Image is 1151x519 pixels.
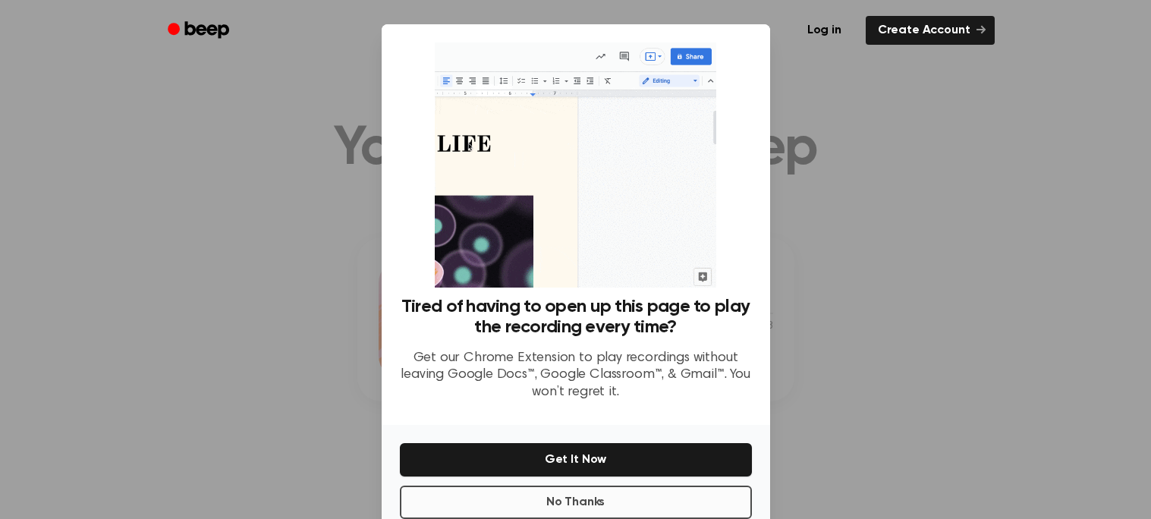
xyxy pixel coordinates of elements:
[792,13,857,48] a: Log in
[435,42,716,288] img: Beep extension in action
[400,350,752,401] p: Get our Chrome Extension to play recordings without leaving Google Docs™, Google Classroom™, & Gm...
[157,16,243,46] a: Beep
[400,486,752,519] button: No Thanks
[400,443,752,477] button: Get It Now
[400,297,752,338] h3: Tired of having to open up this page to play the recording every time?
[866,16,995,45] a: Create Account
